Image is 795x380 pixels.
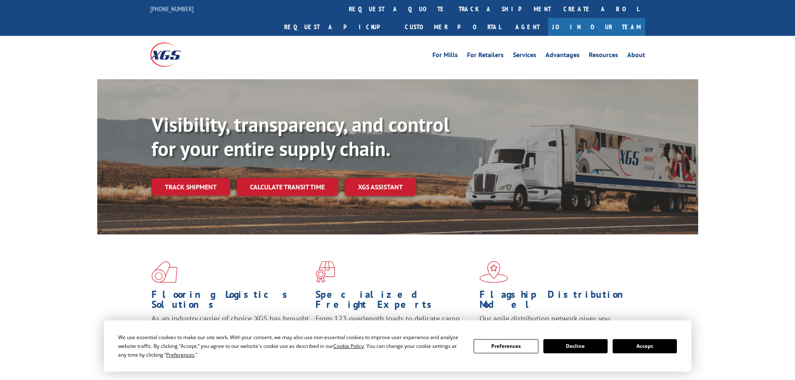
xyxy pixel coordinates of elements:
[237,178,338,196] a: Calculate transit time
[315,261,335,283] img: xgs-icon-focused-on-flooring-red
[467,52,504,61] a: For Retailers
[548,18,645,36] a: Join Our Team
[589,52,618,61] a: Resources
[118,333,464,359] div: We use essential cookies to make our site work. With your consent, we may also use non-essential ...
[150,5,194,13] a: [PHONE_NUMBER]
[627,52,645,61] a: About
[315,289,473,314] h1: Specialized Freight Experts
[151,178,230,196] a: Track shipment
[333,342,364,350] span: Cookie Policy
[151,261,177,283] img: xgs-icon-total-supply-chain-intelligence-red
[151,289,309,314] h1: Flooring Logistics Solutions
[399,18,507,36] a: Customer Portal
[507,18,548,36] a: Agent
[151,111,449,161] b: Visibility, transparency, and control for your entire supply chain.
[345,178,416,196] a: XGS ASSISTANT
[432,52,458,61] a: For Mills
[166,351,194,358] span: Preferences
[480,289,637,314] h1: Flagship Distribution Model
[613,339,677,353] button: Accept
[278,18,399,36] a: Request a pickup
[474,339,538,353] button: Preferences
[513,52,536,61] a: Services
[104,320,692,372] div: Cookie Consent Prompt
[545,52,580,61] a: Advantages
[151,314,309,343] span: As an industry carrier of choice, XGS has brought innovation and dedication to flooring logistics...
[480,261,508,283] img: xgs-icon-flagship-distribution-model-red
[543,339,608,353] button: Decline
[480,314,633,333] span: Our agile distribution network gives you nationwide inventory management on demand.
[315,314,473,351] p: From 123 overlength loads to delicate cargo, our experienced staff knows the best way to move you...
